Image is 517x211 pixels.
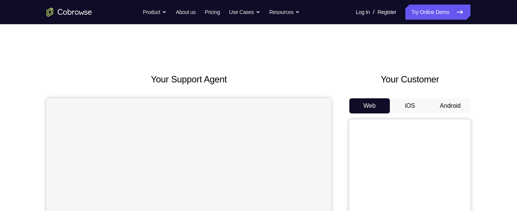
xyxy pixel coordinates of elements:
[405,5,470,20] a: Try Online Demo
[176,5,195,20] a: About us
[390,98,430,113] button: iOS
[143,5,167,20] button: Product
[378,5,396,20] a: Register
[349,98,390,113] button: Web
[430,98,470,113] button: Android
[205,5,220,20] a: Pricing
[269,5,300,20] button: Resources
[47,73,331,86] h2: Your Support Agent
[47,8,92,17] a: Go to the home page
[373,8,374,17] span: /
[349,73,470,86] h2: Your Customer
[229,5,260,20] button: Use Cases
[356,5,370,20] a: Log In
